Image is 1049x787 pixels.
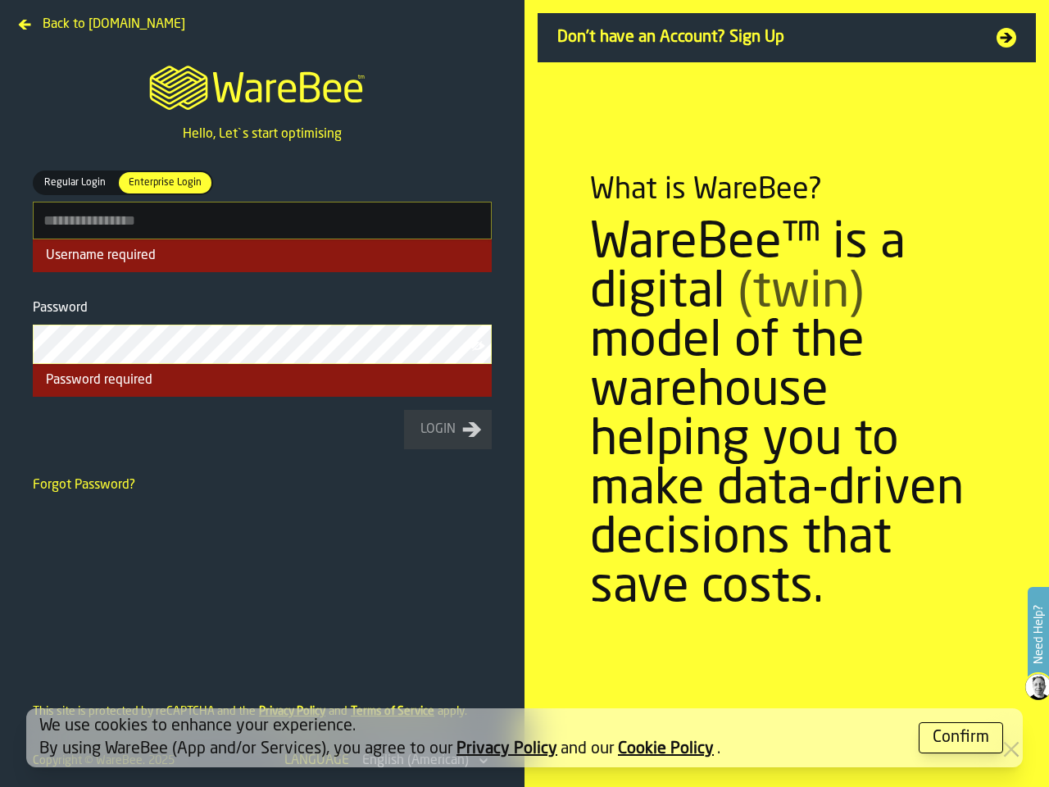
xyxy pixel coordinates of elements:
div: What is WareBee? [590,174,822,207]
div: We use cookies to enhance your experience. By using WareBee (App and/or Services), you agree to o... [39,715,906,761]
span: Enterprise Login [122,175,208,190]
input: button-toolbar-Password [33,325,492,364]
div: alert-[object Object] [26,708,1023,767]
a: Back to [DOMAIN_NAME] [13,13,192,26]
label: button-switch-multi-Enterprise Login [117,171,213,195]
a: Cookie Policy [618,741,714,757]
span: (twin) [738,269,864,318]
div: WareBee™ is a digital model of the warehouse helping you to make data-driven decisions that save ... [590,220,983,613]
div: thumb [119,172,211,193]
label: button-switch-multi-Regular Login [33,171,117,195]
span: Don't have an Account? Sign Up [557,26,977,49]
a: Don't have an Account? Sign Up [538,13,1036,62]
button: button-toolbar-Password [469,338,488,354]
a: Privacy Policy [456,741,557,757]
label: button-toolbar-[object Object] [33,171,492,239]
div: thumb [34,172,116,193]
span: Back to [DOMAIN_NAME] [43,15,185,34]
div: Username required [33,239,492,272]
div: Password [33,298,492,318]
p: Hello, Let`s start optimising [183,125,342,144]
span: Regular Login [38,175,112,190]
label: button-toolbar-Password [33,298,492,364]
div: Password required [33,364,492,397]
div: Login [414,420,462,439]
label: Need Help? [1029,589,1047,680]
input: button-toolbar-[object Object] [33,202,492,239]
a: logo-header [134,46,389,125]
div: Confirm [933,726,989,749]
button: button- [919,722,1003,753]
button: button-Login [404,410,492,449]
a: Forgot Password? [33,479,135,492]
